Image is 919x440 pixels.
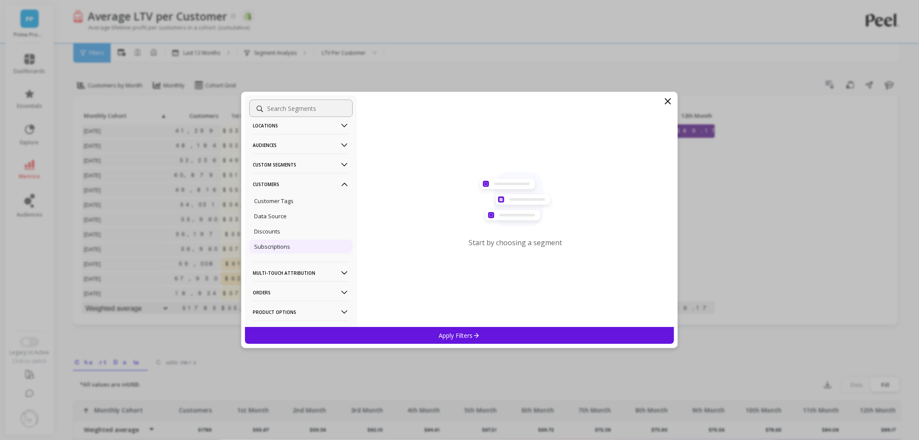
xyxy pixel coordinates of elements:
[253,281,349,303] p: Orders
[253,114,349,137] p: Locations
[249,100,353,117] input: Search Segments
[439,331,480,340] p: Apply Filters
[253,301,349,323] p: Product Options
[253,134,349,156] p: Audiences
[254,227,280,235] p: Discounts
[469,238,562,247] p: Start by choosing a segment
[254,243,290,250] p: Subscriptions
[254,212,287,220] p: Data Source
[253,262,349,284] p: Multi-Touch Attribution
[253,153,349,176] p: Custom Segments
[253,320,349,343] p: Subscriptions
[254,197,294,205] p: Customer Tags
[253,173,349,195] p: Customers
